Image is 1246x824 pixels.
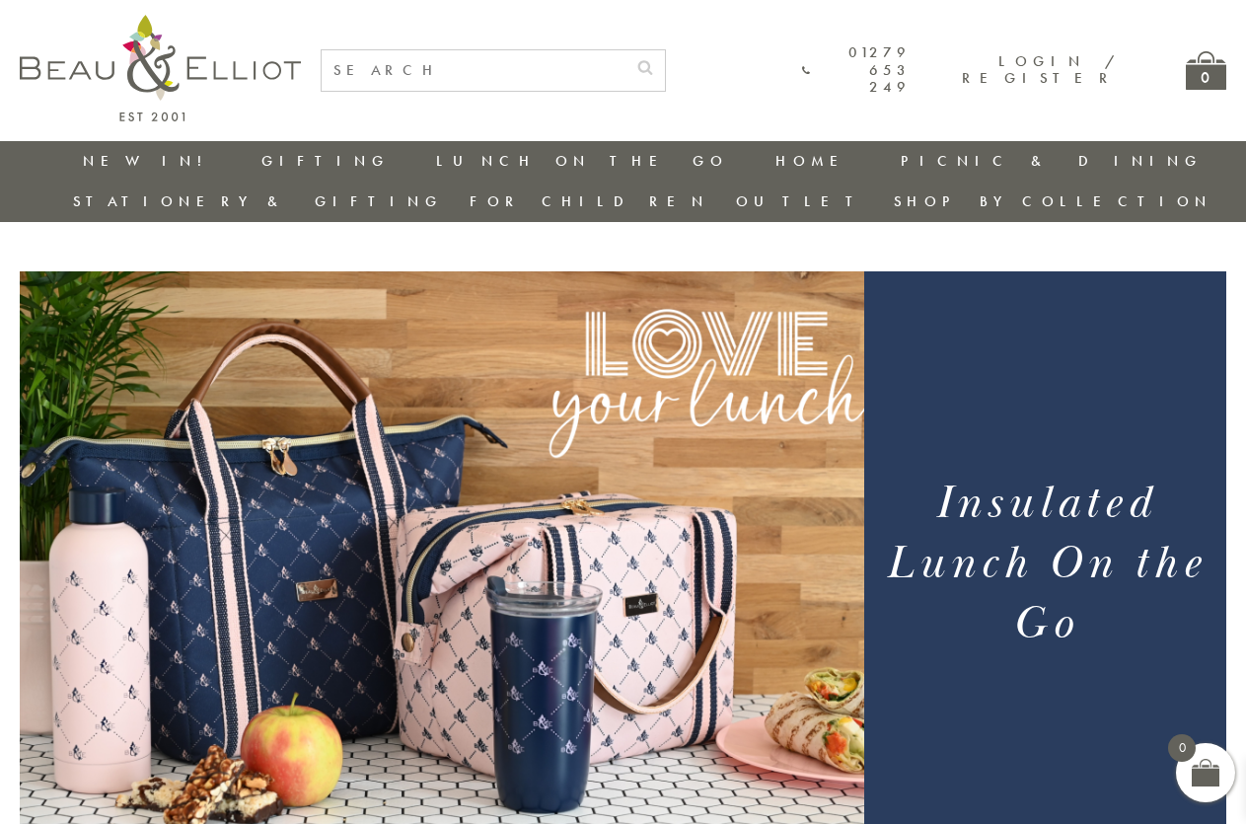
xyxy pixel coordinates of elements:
a: Shop by collection [894,191,1212,211]
a: Home [775,151,854,171]
a: Login / Register [962,51,1117,88]
a: Outlet [736,191,867,211]
a: New in! [83,151,215,171]
h1: Insulated Lunch On the Go [882,474,1208,654]
input: SEARCH [322,50,625,91]
img: logo [20,15,301,121]
span: 0 [1168,734,1196,762]
a: Stationery & Gifting [73,191,443,211]
a: For Children [470,191,709,211]
a: Gifting [261,151,390,171]
a: Lunch On The Go [436,151,728,171]
a: Picnic & Dining [901,151,1203,171]
a: 0 [1186,51,1226,90]
a: 01279 653 249 [802,44,911,96]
